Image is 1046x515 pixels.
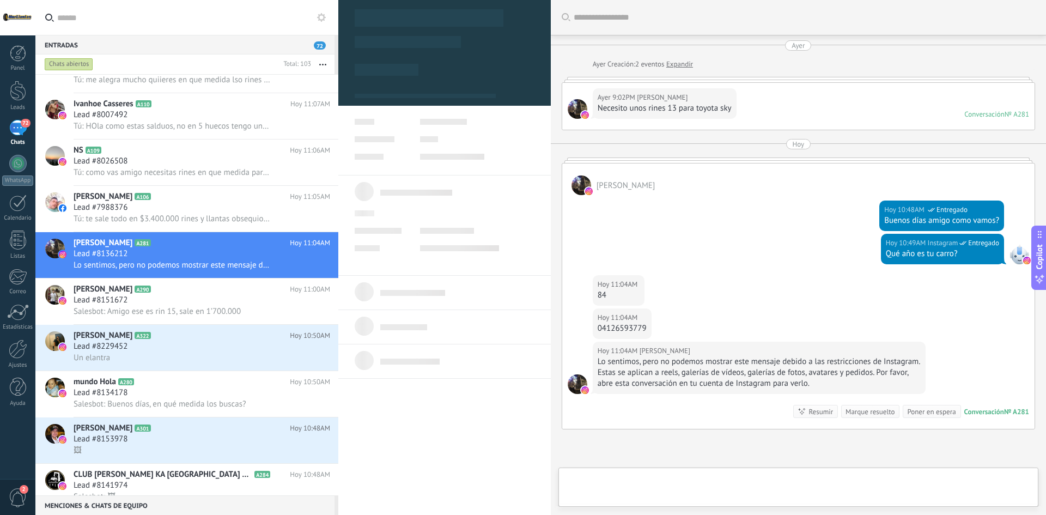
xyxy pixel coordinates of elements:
span: Vargas Acero [571,175,591,195]
div: WhatsApp [2,175,33,186]
span: Hoy 11:06AM [290,145,330,156]
div: Conversación [964,407,1004,416]
span: [PERSON_NAME] [74,191,132,202]
span: A109 [86,147,101,154]
span: Hoy 10:48AM [290,423,330,434]
span: Salesbot: 🖼 [74,492,115,502]
a: avataricon[PERSON_NAME]A290Hoy 11:00AMLead #8151672Salesbot: Amigo ese es rin 15, sale en 1’700.000 [35,278,338,324]
span: A106 [135,193,150,200]
img: icon [59,158,66,166]
div: Chats [2,139,34,146]
div: Creación: [593,59,693,70]
div: Lo sentimos, pero no podemos mostrar este mensaje debido a las restricciones de Instagram. Estas ... [598,356,921,389]
img: instagram.svg [585,187,593,195]
div: Ajustes [2,362,34,369]
span: [PERSON_NAME] [74,238,132,249]
span: [PERSON_NAME] [74,284,132,295]
span: Entregado [936,204,968,215]
span: Lo sentimos, pero no podemos mostrar este mensaje debido a las restricciones de Instagram. Estas ... [74,260,270,270]
img: icon [59,390,66,397]
span: Hoy 10:50AM [290,377,330,387]
span: Ivanhoe Casseres [74,99,133,110]
span: Hoy 10:50AM [290,330,330,341]
a: avatariconIvanhoe CasseresA110Hoy 11:07AMLead #8007492Tú: HOla como estas salduos, no en 5 huecos... [35,93,338,139]
span: [PERSON_NAME] [74,330,132,341]
span: Lead #8151672 [74,295,127,306]
div: 04126593779 [598,323,647,334]
div: Hoy 11:04AM [598,279,640,290]
img: icon [59,436,66,444]
div: № A281 [1004,407,1029,416]
span: Vargas Acero [597,180,655,191]
span: Vargas Acero [637,92,688,103]
div: Ayer 9:02PM [598,92,637,103]
img: icon [59,204,66,212]
div: Hoy 11:04AM [598,346,640,356]
span: Lead #8007492 [74,110,127,120]
div: Correo [2,288,34,295]
div: Marque resuelto [846,407,895,417]
span: A284 [254,471,270,478]
div: Panel [2,65,34,72]
span: A290 [135,286,150,293]
img: icon [59,251,66,258]
span: A301 [135,425,150,432]
span: CLUB [PERSON_NAME] KA [GEOGRAPHIC_DATA] ZULIA [74,469,252,480]
span: 2 eventos [635,59,664,70]
span: Lead #8134178 [74,387,127,398]
span: Lead #8141974 [74,480,127,491]
a: avataricon[PERSON_NAME]A301Hoy 10:48AMLead #8153978🖼 [35,417,338,463]
div: Conversación [964,110,1005,119]
span: Hoy 10:48AM [290,469,330,480]
span: Instagram [1009,245,1029,264]
div: Ayuda [2,400,34,407]
div: 84 [598,290,640,301]
div: Poner en espera [907,407,956,417]
span: 2 [20,485,28,494]
span: Entregado [968,238,999,249]
a: avatariconNSA109Hoy 11:06AMLead #8026508Tú: como vas amigo necesitas rines en que medida para tu ... [35,140,338,185]
a: avataricon[PERSON_NAME]A106Hoy 11:05AMLead #7988376Tú: te sale todo en $3.400.000 rines y llantas... [35,186,338,232]
span: Vargas Acero [568,374,587,394]
span: Tú: HOla como estas salduos, no en 5 huecos tengo unas opciones pero de 16 pulgadas no se si te s... [74,121,270,131]
span: A110 [136,100,151,107]
span: Lead #7988376 [74,202,127,213]
img: icon [59,112,66,119]
span: Lead #8026508 [74,156,127,167]
span: Salesbot: Buenos días, en qué medida los buscas? [74,399,246,409]
span: A281 [135,239,150,246]
div: Chats abiertos [45,58,93,71]
a: avatariconCLUB [PERSON_NAME] KA [GEOGRAPHIC_DATA] ZULIAA284Hoy 10:48AMLead #8141974Salesbot: 🖼 [35,464,338,510]
img: icon [59,482,66,490]
span: [PERSON_NAME] [74,423,132,434]
img: instagram.svg [1023,257,1031,264]
div: Ayer [792,40,805,51]
div: Estadísticas [2,324,34,331]
a: avataricon[PERSON_NAME]A281Hoy 11:04AMLead #8136212Lo sentimos, pero no podemos mostrar este mens... [35,232,338,278]
div: № A281 [1005,110,1029,119]
span: Tú: me alegra mucho quiieres en que medida lso rines 15 pulgadas? [74,75,270,85]
div: Buenos días amigo como vamos? [884,215,999,226]
img: icon [59,297,66,305]
span: Tú: como vas amigo necesitas rines en que medida para tu aveo ? [74,167,270,178]
div: Hoy 10:48AM [884,204,926,215]
div: Hoy 11:04AM [598,312,640,323]
span: mundo Hola [74,377,116,387]
span: Hoy 11:00AM [290,284,330,295]
span: Vargas Acero [640,346,690,356]
span: Lead #8136212 [74,249,127,259]
a: avataricon[PERSON_NAME]A322Hoy 10:50AMLead #8229452Un elantra [35,325,338,371]
img: instagram.svg [581,386,589,394]
div: Ayer [593,59,607,70]
button: Más [311,54,335,74]
img: instagram.svg [581,111,589,119]
div: Total: 103 [279,59,311,70]
div: Resumir [808,407,833,417]
span: Tú: te sale todo en $3.400.000 rines y llantas obsequio tuercas y valvulas [74,214,270,224]
span: Lead #8229452 [74,341,127,352]
div: Hoy 10:49AM [886,238,928,249]
a: Expandir [666,59,693,70]
img: icon [59,343,66,351]
div: Necesito unos rines 13 para toyota sky [598,103,732,114]
div: Menciones & Chats de equipo [35,495,335,515]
